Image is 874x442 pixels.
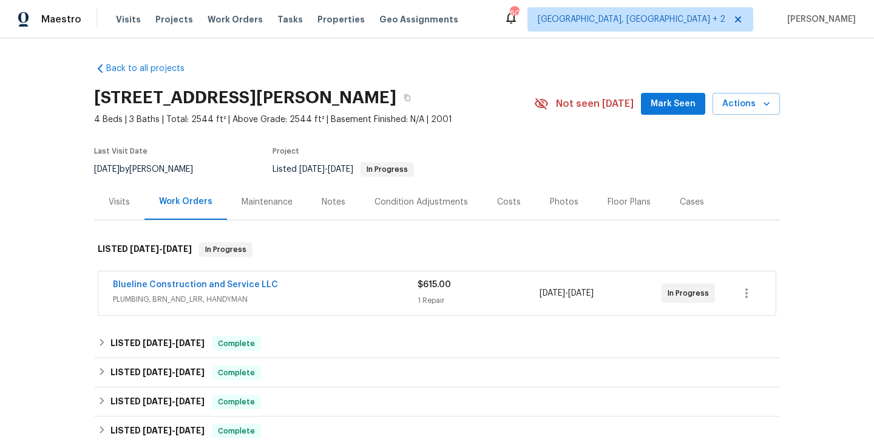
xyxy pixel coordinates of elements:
span: [DATE] [94,165,120,174]
span: Last Visit Date [94,148,147,155]
div: LISTED [DATE]-[DATE]Complete [94,358,780,387]
div: Costs [497,196,521,208]
h6: LISTED [110,336,205,351]
span: [DATE] [328,165,353,174]
span: - [540,287,594,299]
span: [PERSON_NAME] [782,13,856,25]
div: Cases [680,196,704,208]
h6: LISTED [110,424,205,438]
span: In Progress [200,243,251,256]
span: - [143,397,205,406]
span: Not seen [DATE] [556,98,634,110]
span: Projects [155,13,193,25]
h6: LISTED [98,242,192,257]
button: Copy Address [396,87,418,109]
span: In Progress [668,287,714,299]
span: Properties [317,13,365,25]
div: by [PERSON_NAME] [94,162,208,177]
span: - [143,426,205,435]
span: [GEOGRAPHIC_DATA], [GEOGRAPHIC_DATA] + 2 [538,13,725,25]
button: Mark Seen [641,93,705,115]
h2: [STREET_ADDRESS][PERSON_NAME] [94,92,396,104]
span: Complete [213,425,260,437]
div: LISTED [DATE]-[DATE]In Progress [94,230,780,269]
a: Blueline Construction and Service LLC [113,280,278,289]
span: PLUMBING, BRN_AND_LRR, HANDYMAN [113,293,418,305]
span: Complete [213,338,260,350]
h6: LISTED [110,365,205,380]
div: Photos [550,196,578,208]
div: Visits [109,196,130,208]
span: [DATE] [175,368,205,376]
span: Complete [213,367,260,379]
h6: LISTED [110,395,205,409]
span: Geo Assignments [379,13,458,25]
div: LISTED [DATE]-[DATE]Complete [94,387,780,416]
span: Visits [116,13,141,25]
div: 60 [510,7,518,19]
span: $615.00 [418,280,451,289]
span: [DATE] [143,397,172,406]
span: Actions [722,97,770,112]
div: Maintenance [242,196,293,208]
div: 1 Repair [418,294,540,307]
div: Floor Plans [608,196,651,208]
span: [DATE] [143,339,172,347]
div: Condition Adjustments [374,196,468,208]
span: In Progress [362,166,413,173]
span: [DATE] [540,289,565,297]
div: Notes [322,196,345,208]
span: [DATE] [175,397,205,406]
button: Actions [713,93,780,115]
span: Mark Seen [651,97,696,112]
span: - [299,165,353,174]
span: Work Orders [208,13,263,25]
span: [DATE] [143,426,172,435]
span: - [130,245,192,253]
span: Listed [273,165,414,174]
span: Maestro [41,13,81,25]
span: 4 Beds | 3 Baths | Total: 2544 ft² | Above Grade: 2544 ft² | Basement Finished: N/A | 2001 [94,114,534,126]
span: - [143,339,205,347]
span: - [143,368,205,376]
span: [DATE] [130,245,159,253]
span: [DATE] [175,426,205,435]
span: [DATE] [163,245,192,253]
span: [DATE] [143,368,172,376]
a: Back to all projects [94,63,211,75]
span: [DATE] [175,339,205,347]
span: Tasks [277,15,303,24]
span: Complete [213,396,260,408]
span: Project [273,148,299,155]
div: LISTED [DATE]-[DATE]Complete [94,329,780,358]
span: [DATE] [568,289,594,297]
div: Work Orders [159,195,212,208]
span: [DATE] [299,165,325,174]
